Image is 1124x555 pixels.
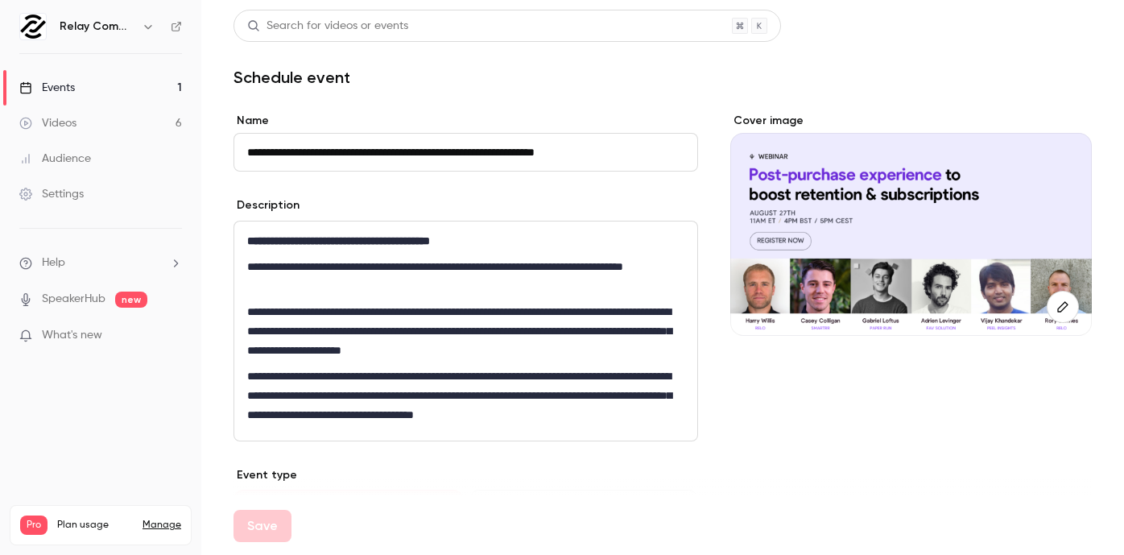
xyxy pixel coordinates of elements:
p: Event type [233,467,698,483]
span: What's new [42,327,102,344]
section: description [233,221,698,441]
span: Pro [20,516,48,535]
span: Help [42,255,65,271]
div: Settings [19,186,84,202]
label: Cover image [730,113,1092,129]
label: Name [233,113,698,129]
img: Relay Commerce [20,14,46,39]
h1: Schedule event [233,68,1092,87]
span: new [115,292,147,308]
a: SpeakerHub [42,291,105,308]
h6: Relay Commerce [60,19,135,35]
div: Videos [19,115,76,131]
div: Audience [19,151,91,167]
a: Manage [143,519,181,532]
div: Search for videos or events [247,18,408,35]
li: help-dropdown-opener [19,255,182,271]
iframe: Noticeable Trigger [163,329,182,343]
div: Events [19,80,75,96]
div: editor [234,222,697,441]
label: Description [233,197,300,213]
span: Plan usage [57,519,133,532]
